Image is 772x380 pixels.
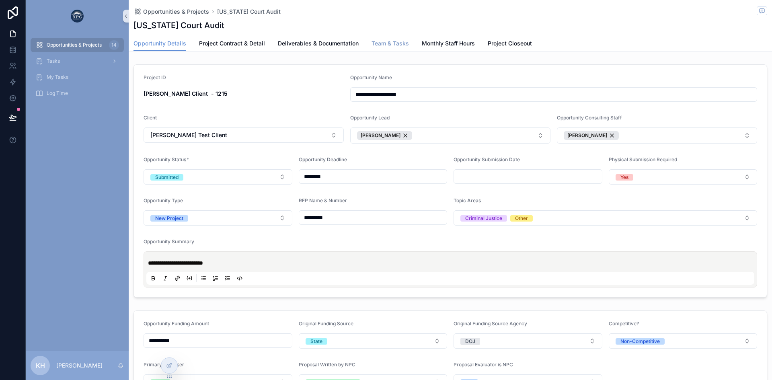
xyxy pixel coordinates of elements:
span: Opportunity Consulting Staff [557,115,622,121]
button: Select Button [454,210,757,226]
button: Select Button [454,333,602,349]
span: Opportunity Type [144,197,183,203]
div: Yes [620,174,628,181]
div: Submitted [155,174,179,181]
a: My Tasks [31,70,124,84]
button: Unselect STATE [306,337,327,345]
span: Monthly Staff Hours [422,39,475,47]
a: Project Contract & Detail [199,36,265,52]
strong: [PERSON_NAME] Client - 1215 [144,90,228,97]
p: [PERSON_NAME] [56,362,103,370]
span: Physical Submission Required [609,156,677,162]
span: Team & Tasks [372,39,409,47]
div: Other [515,215,528,222]
a: Opportunity Details [133,36,186,51]
a: Log Time [31,86,124,101]
button: Unselect 2 [357,131,412,140]
span: Competitive? [609,320,639,327]
span: Project Closeout [488,39,532,47]
div: scrollable content [26,32,129,111]
div: Non-Competitive [620,338,660,345]
button: Select Button [350,127,550,144]
button: Unselect CRIMINAL_JUSTICE [460,214,507,222]
a: [US_STATE] Court Audit [217,8,281,16]
span: [PERSON_NAME] [567,132,607,139]
span: Opportunity Status [144,156,186,162]
span: Opportunity Funding Amount [144,320,209,327]
span: Primary Proposer [144,362,184,368]
span: [PERSON_NAME] [361,132,400,139]
span: Proposal Evaluator is NPC [454,362,513,368]
span: KH [36,361,45,370]
a: Monthly Staff Hours [422,36,475,52]
span: Opportunity Lead [350,115,390,121]
span: [PERSON_NAME] Test Client [150,131,227,139]
a: Opportunities & Projects14 [31,38,124,52]
a: Deliverables & Documentation [278,36,359,52]
div: State [310,338,322,345]
button: Select Button [144,169,292,185]
span: Opportunity Summary [144,238,194,244]
span: RFP Name & Number [299,197,347,203]
span: Opportunities & Projects [47,42,102,48]
span: Opportunity Name [350,74,392,80]
span: Opportunity Submission Date [454,156,520,162]
span: Tasks [47,58,60,64]
a: Project Closeout [488,36,532,52]
span: Project Contract & Detail [199,39,265,47]
div: 14 [109,40,119,50]
span: Log Time [47,90,68,97]
span: My Tasks [47,74,68,80]
span: Proposal Written by NPC [299,362,355,368]
span: Original Funding Source Agency [454,320,527,327]
div: Criminal Justice [465,215,502,222]
button: Unselect 1 [564,131,619,140]
a: Team & Tasks [372,36,409,52]
a: Tasks [31,54,124,68]
button: Select Button [144,127,344,143]
h1: [US_STATE] Court Audit [133,20,224,31]
button: Select Button [299,333,448,349]
span: Original Funding Source [299,320,353,327]
button: Select Button [144,210,292,226]
div: New Project [155,215,183,222]
span: Project ID [144,74,166,80]
button: Select Button [609,333,758,349]
a: Opportunities & Projects [133,8,209,16]
span: Opportunity Details [133,39,186,47]
span: Deliverables & Documentation [278,39,359,47]
span: Topic Areas [454,197,481,203]
img: App logo [71,10,84,23]
span: Opportunities & Projects [143,8,209,16]
div: DOJ [465,338,475,345]
button: Unselect OTHER [510,214,533,222]
button: Select Button [557,127,757,144]
button: Select Button [609,169,758,185]
span: Client [144,115,157,121]
span: Opportunity Deadline [299,156,347,162]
